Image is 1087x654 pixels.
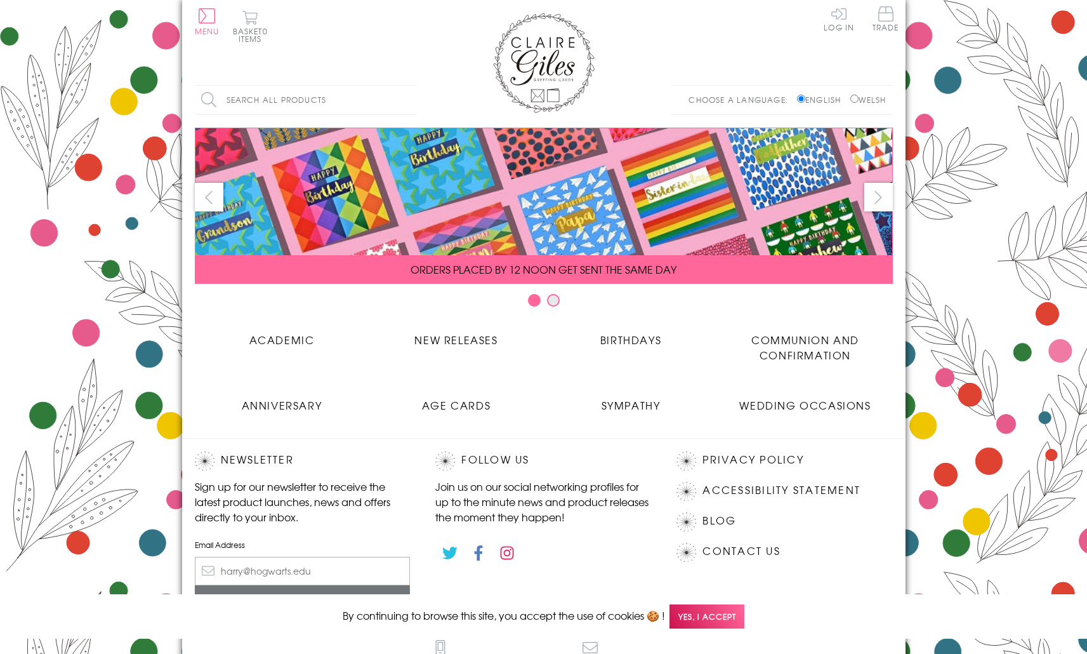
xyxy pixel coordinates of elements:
label: Email Address [195,539,411,551]
a: Contact Us [702,543,780,560]
h2: Follow Us [435,451,651,470]
span: Age Cards [422,397,491,413]
a: Privacy Policy [702,451,803,469]
span: Birthdays [600,332,661,347]
a: Accessibility Statement [702,482,860,499]
span: Menu [195,25,220,37]
input: Subscribe [195,585,411,614]
a: Age Cards [369,388,544,413]
div: Carousel Pagination [195,293,893,313]
button: Basket0 items [233,10,268,43]
input: English [797,95,805,103]
label: Welsh [850,94,886,105]
span: Academic [249,332,315,347]
a: Blog [702,512,736,530]
a: Trade [873,6,899,34]
h2: Newsletter [195,451,411,470]
span: ORDERS PLACED BY 12 NOON GET SENT THE SAME DAY [411,262,676,277]
span: Communion and Confirmation [751,332,859,363]
a: Communion and Confirmation [718,323,893,363]
button: prev [195,183,223,211]
button: Carousel Page 1 (Current Slide) [528,294,541,307]
input: Welsh [850,95,859,103]
input: Search all products [195,86,417,114]
button: next [864,183,893,211]
a: Sympathy [544,388,718,413]
span: 0 items [239,25,268,44]
input: Search [404,86,417,114]
button: Carousel Page 2 [547,294,560,307]
img: Claire Giles Greetings Cards [493,13,595,113]
button: Menu [195,8,220,35]
p: Join us on our social networking profiles for up to the minute news and product releases the mome... [435,479,651,524]
span: Trade [873,6,899,31]
span: Yes, I accept [669,604,744,629]
span: Sympathy [602,397,661,413]
a: Wedding Occasions [718,388,893,413]
input: harry@hogwarts.edu [195,557,411,585]
a: Birthdays [544,323,718,347]
a: Academic [195,323,369,347]
p: Sign up for our newsletter to receive the latest product launches, news and offers directly to yo... [195,479,411,524]
p: Choose a language: [688,94,794,105]
a: Anniversary [195,388,369,413]
span: Wedding Occasions [739,397,871,413]
a: Log In [824,6,854,31]
span: New Releases [414,332,497,347]
label: English [797,94,847,105]
a: New Releases [369,323,544,347]
span: Anniversary [242,397,322,413]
